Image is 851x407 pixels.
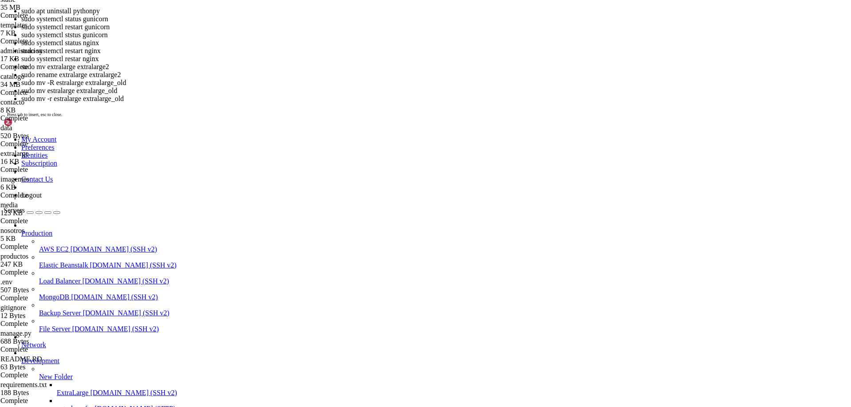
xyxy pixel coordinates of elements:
[0,37,82,45] div: Complete
[4,267,736,275] x-row: Successfully installed Django-5.2.6 asgiref-3.9.1 django-ranged-response-0.2.0 django-simple-capt...
[0,329,82,345] span: manage.py
[0,371,82,379] div: Complete
[4,327,736,335] x-row: System check identified no issues (0 silenced).
[4,282,736,290] x-row: (venv) odoo@vps-2662941-x:~/extralarge$ python3 manage.py runserver
[0,47,43,54] span: administracion
[4,124,736,132] x-row: Collecting Django==5.2.6
[4,275,736,282] x-row: s-4.15.0 tzdata-2025.2
[0,363,82,371] div: 63 Bytes
[0,201,82,217] span: media
[0,227,82,243] span: nosotros
[0,320,82,328] div: Complete
[0,98,82,114] span: contacto
[0,304,82,320] span: gitignore
[0,337,82,345] div: 688 Bytes
[0,73,24,80] span: catalogo
[4,229,736,237] x-row: Collecting tzdata==2025.2
[4,64,736,71] x-row: File "/opt/odoo/extralarge/manage.py", line 22, in <module>
[0,397,82,405] div: Complete
[0,381,47,388] span: requirements.txt
[4,260,736,267] x-row: Installing collected packages: python-decouple, tzdata, typing_extensions, sqlparse, psycopg2-bin...
[0,381,82,397] span: requirements.txt
[4,116,736,124] x-row: Using cached asgiref-3.9.1-py3-none-any.whl (23 kB)
[4,86,736,94] x-row: raise ImportError(
[0,252,28,260] span: productos
[0,201,18,209] span: media
[4,79,736,86] x-row: File "/opt/odoo/extralarge/manage.py", line 13, in main
[0,243,82,251] div: Complete
[172,342,175,350] div: (45, 45)
[4,184,736,192] x-row: Collecting psycopg2-binary==[DATE]
[0,329,31,337] span: manage.py
[0,345,82,353] div: Complete
[4,237,736,244] x-row: Using cached tzdata-2025.2-py2.py3-none-any.whl (347 kB)
[0,286,82,294] div: 507 Bytes
[0,175,29,183] span: imagemes
[0,81,82,89] div: 34 MB
[0,63,82,71] div: Complete
[0,217,82,225] div: Complete
[0,4,82,12] div: 35 MB
[0,124,12,132] span: data
[4,290,736,297] x-row: /opt/odoo/extralarge/templates
[0,389,82,397] div: 188 Bytes
[4,162,736,169] x-row: Using cached django_simple_captcha-0.6.2-py2.py3-none-any.whl (93 kB)
[0,183,82,191] div: 6 KB
[0,12,82,19] div: Complete
[4,252,736,260] x-row: Using cached typing_extensions-4.15.0-py3-none-any.whl (44 kB)
[0,209,82,217] div: 123 KB
[0,150,29,157] span: extralarge
[4,139,736,147] x-row: Collecting django-ranged-response==0.2.0
[4,4,736,11] x-row: Traceback (most recent call last):
[4,177,736,184] x-row: Using cached pillow-11.3.0-cp310-cp310-manylinux_2_27_x86_64.manylinux_2_28_x86_64.whl (6.6 MB)
[0,89,82,97] div: Complete
[0,235,82,243] div: 5 KB
[4,169,736,177] x-row: Collecting pillow==11.3.0
[4,335,128,342] span: Error: That port is already in use.
[4,19,736,26] x-row: from [DOMAIN_NAME] import execute_from_command_line
[0,227,24,234] span: nosotros
[4,199,736,207] x-row: Collecting python-decouple==3.8
[0,29,82,37] div: 7 KB
[4,56,736,64] x-row: Traceback (most recent call last):
[4,132,736,139] x-row: Using cached django-5.2.6-py3-none-any.whl (8.3 MB)
[4,109,736,116] x-row: Collecting asgiref==3.9.1
[4,342,736,350] x-row: (venv) odoo@vps-2662941-x:~/extralarge$ sudo
[0,158,82,166] div: 16 KB
[4,207,736,214] x-row: Using cached python_decouple-3.8-py3-none-any.whl (9.9 kB)
[0,355,82,371] span: README.RD
[0,166,82,174] div: Complete
[4,94,736,101] x-row: ImportError: Couldn't import Django. Are you sure it's installed and available on your PYTHONPATH...
[0,73,82,89] span: catalogo
[0,124,82,140] span: data
[0,355,42,363] span: README.RD
[4,305,736,312] x-row: Watching for file changes with StatReloader
[0,312,82,320] div: 12 Bytes
[0,132,82,140] div: 520 Bytes
[0,150,82,166] span: extralarge
[0,260,82,268] div: 247 KB
[0,268,82,276] div: Complete
[0,278,82,294] span: .env
[4,214,736,222] x-row: Collecting sqlparse==0.5.3
[4,147,736,154] x-row: Using cached django_ranged_response-0.2.0-py3-none-any.whl
[4,312,736,320] x-row: Performing system checks...
[4,192,736,199] x-row: Using cached psycopg2_binary-2.9.10-cp310-cp310-manylinux_2_17_x86_64.manylinux2014_x86_64.whl (3...
[0,304,26,311] span: gitignore
[0,98,24,106] span: contacto
[4,101,736,109] x-row: (venv) odoo@vps-2662941-x:~/extralarge$ pip install -r requirements.txt
[0,47,82,63] span: administracion
[0,191,82,199] div: Complete
[0,21,27,29] span: templates
[0,140,82,148] div: Complete
[4,244,736,252] x-row: Collecting typing_extensions>=4
[4,222,736,229] x-row: Using cached sqlparse-0.5.3-py3-none-any.whl (44 kB)
[4,71,736,79] x-row: main()
[4,26,736,34] x-row: ModuleNotFoundError: No module named 'django'
[4,154,736,162] x-row: Collecting django-simple-captcha==0.6.2
[4,297,736,305] x-row: /opt/odoo/extralarge/templates
[0,55,82,63] div: 17 KB
[4,41,736,49] x-row: The above exception was the direct cause of the following exception:
[0,21,82,37] span: templates
[4,11,736,19] x-row: File "/opt/odoo/extralarge/manage.py", line 11, in main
